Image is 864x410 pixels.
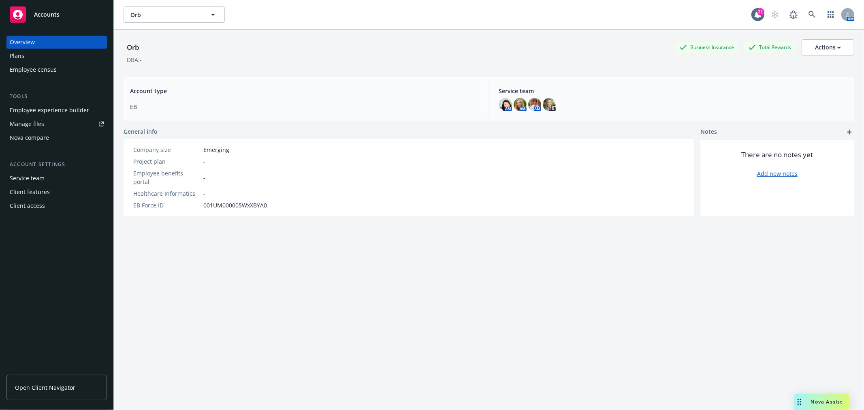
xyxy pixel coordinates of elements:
div: DBA: - [127,56,142,64]
div: Service team [10,172,45,185]
div: Actions [815,40,841,55]
button: Actions [802,39,854,56]
span: There are no notes yet [742,150,813,160]
span: Accounts [34,11,60,18]
div: Client features [10,186,50,199]
div: Employee experience builder [10,104,89,117]
button: Nova Assist [794,394,849,410]
span: EB [130,102,479,111]
div: Total Rewards [745,42,795,52]
a: Switch app [823,6,839,23]
a: Employee experience builder [6,104,107,117]
div: Tools [6,92,107,100]
a: Search [804,6,820,23]
a: Manage files [6,117,107,130]
div: Nova compare [10,131,49,144]
div: Overview [10,36,35,49]
a: Client access [6,199,107,212]
div: Company size [133,145,200,154]
div: Orb [124,42,143,53]
span: Nova Assist [811,398,843,405]
div: Manage files [10,117,44,130]
span: - [203,189,205,198]
img: photo [514,98,527,111]
a: Start snowing [767,6,783,23]
a: add [845,127,854,137]
div: Employee census [10,63,57,76]
a: Overview [6,36,107,49]
a: Nova compare [6,131,107,144]
div: Project plan [133,157,200,166]
span: Open Client Navigator [15,383,75,392]
img: photo [543,98,556,111]
div: Healthcare Informatics [133,189,200,198]
div: Business Insurance [676,42,738,52]
div: Employee benefits portal [133,169,200,186]
a: Client features [6,186,107,199]
span: General info [124,127,158,136]
div: Plans [10,49,24,62]
a: Report a Bug [785,6,802,23]
button: Orb [124,6,225,23]
span: Emerging [203,145,229,154]
span: Service team [499,87,848,95]
div: Account settings [6,160,107,169]
img: photo [528,98,541,111]
div: Drag to move [794,394,804,410]
span: - [203,173,205,182]
span: Account type [130,87,479,95]
a: Add new notes [757,169,798,178]
div: Client access [10,199,45,212]
span: - [203,157,205,166]
a: Service team [6,172,107,185]
div: EB Force ID [133,201,200,209]
a: Accounts [6,3,107,26]
a: Employee census [6,63,107,76]
a: Plans [6,49,107,62]
span: Notes [700,127,717,137]
span: Orb [130,11,201,19]
span: 001UM000005WxXBYA0 [203,201,267,209]
div: 21 [757,8,764,15]
img: photo [499,98,512,111]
